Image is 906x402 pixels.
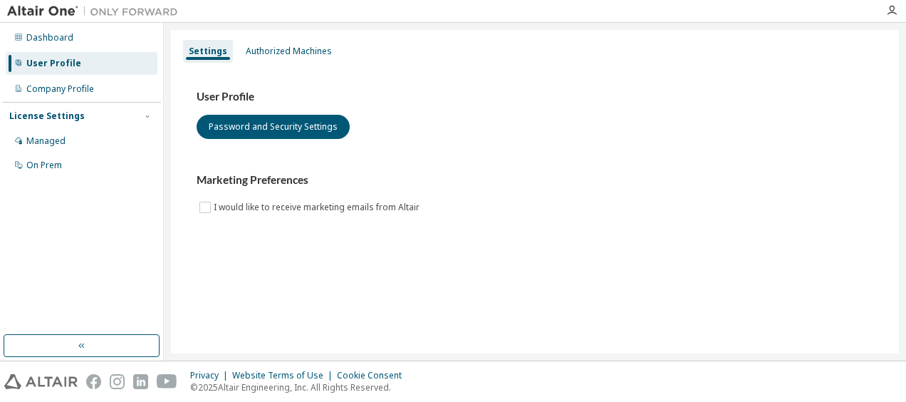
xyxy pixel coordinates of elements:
[110,374,125,389] img: instagram.svg
[26,135,66,147] div: Managed
[4,374,78,389] img: altair_logo.svg
[337,370,410,381] div: Cookie Consent
[26,83,94,95] div: Company Profile
[232,370,337,381] div: Website Terms of Use
[197,173,873,187] h3: Marketing Preferences
[9,110,85,122] div: License Settings
[197,115,350,139] button: Password and Security Settings
[189,46,227,57] div: Settings
[26,58,81,69] div: User Profile
[190,381,410,393] p: © 2025 Altair Engineering, Inc. All Rights Reserved.
[214,199,422,216] label: I would like to receive marketing emails from Altair
[26,32,73,43] div: Dashboard
[7,4,185,19] img: Altair One
[190,370,232,381] div: Privacy
[157,374,177,389] img: youtube.svg
[197,90,873,104] h3: User Profile
[86,374,101,389] img: facebook.svg
[246,46,332,57] div: Authorized Machines
[133,374,148,389] img: linkedin.svg
[26,160,62,171] div: On Prem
